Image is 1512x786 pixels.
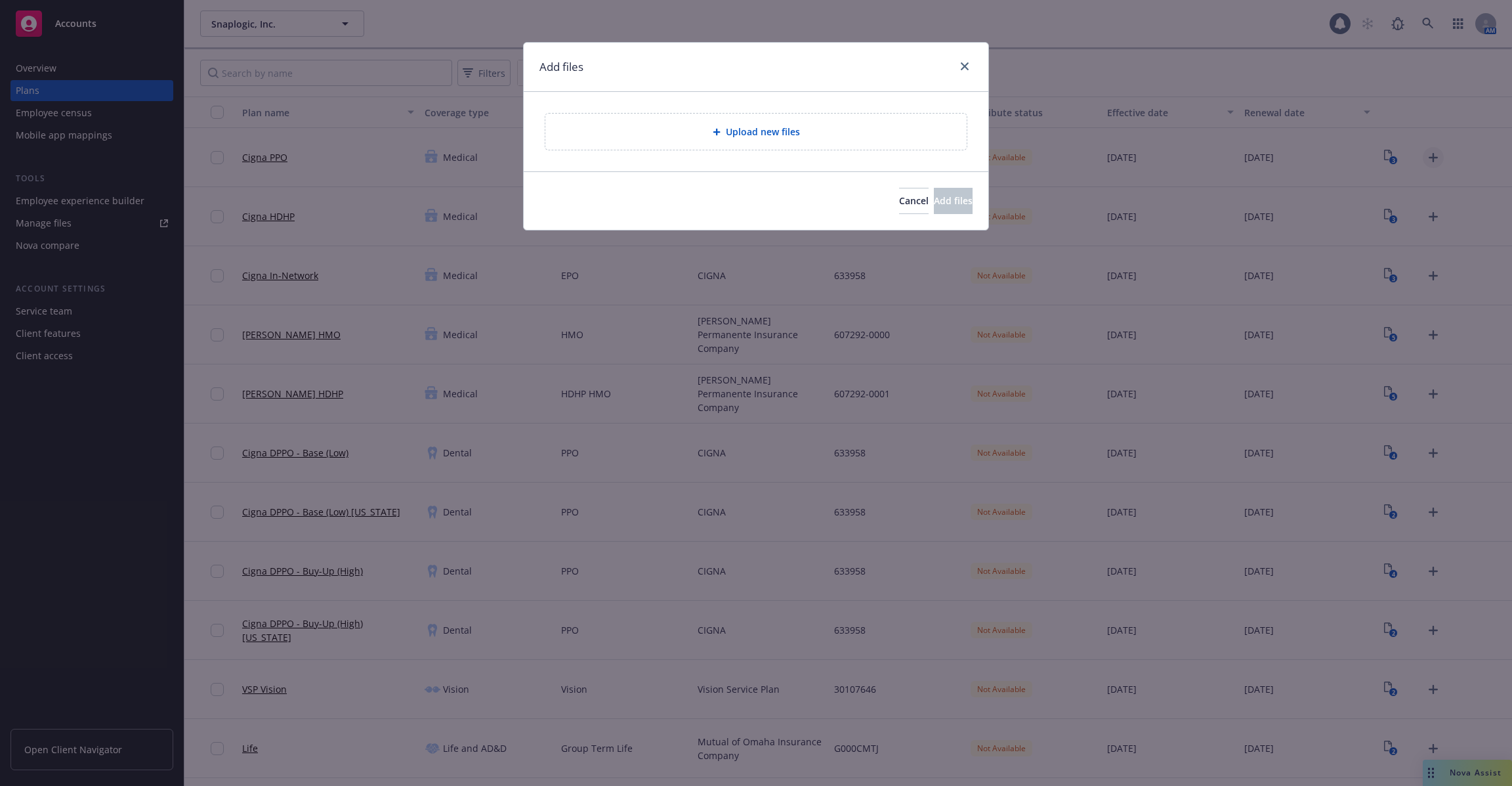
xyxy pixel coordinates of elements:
button: Add files [934,188,973,214]
div: Upload new files [545,113,967,150]
span: Add files [934,194,973,207]
h1: Add files [539,58,583,76]
span: Upload new files [726,125,800,139]
button: Cancel [899,188,929,214]
span: Cancel [899,194,929,207]
a: close [957,58,973,74]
